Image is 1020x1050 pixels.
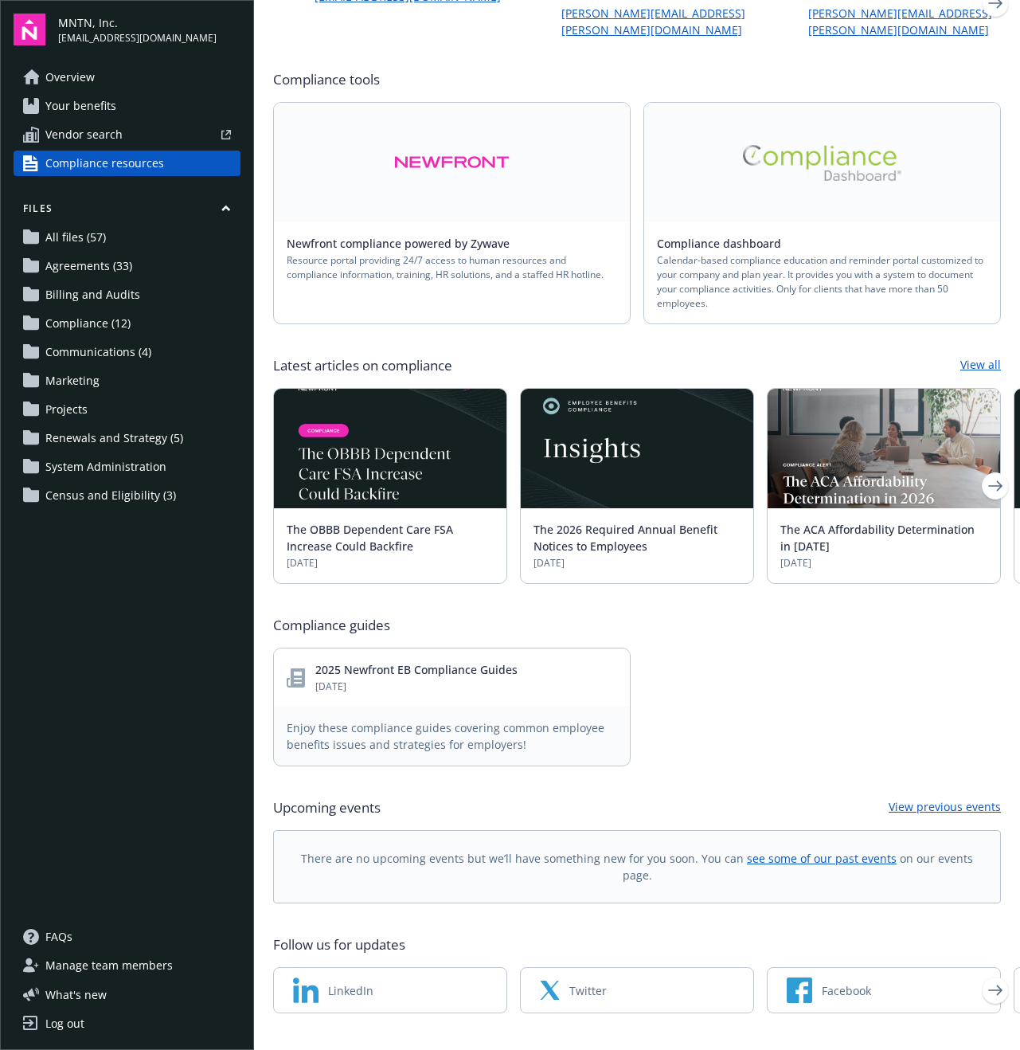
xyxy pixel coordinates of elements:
[14,483,240,508] a: Census and Eligibility (3)
[14,397,240,422] a: Projects
[287,522,453,554] a: The OBBB Dependent Care FSA Increase Could Backfire
[808,5,1001,38] a: [PERSON_NAME][EMAIL_ADDRESS][PERSON_NAME][DOMAIN_NAME]
[45,225,106,250] span: All files (57)
[14,282,240,308] a: Billing and Audits
[657,236,794,251] a: Compliance dashboard
[45,93,116,119] span: Your benefits
[45,253,132,279] span: Agreements (33)
[780,556,987,570] span: [DATE]
[45,368,100,394] span: Marketing
[768,389,1000,508] img: BLOG+Card Image - Compliance - ACA Affordability 2026 07-18-25.jpg
[14,368,240,394] a: Marketing
[273,967,507,1013] a: LinkedIn
[273,70,1001,89] span: Compliance tools
[45,454,166,480] span: System Administration
[45,425,183,451] span: Renewals and Strategy (5)
[983,473,1008,499] a: Next
[533,556,741,570] span: [DATE]
[274,103,630,222] a: Alt
[315,680,518,694] span: [DATE]
[273,356,452,375] span: Latest articles on compliance
[45,339,151,365] span: Communications (4)
[58,14,240,45] button: MNTN, Inc.[EMAIL_ADDRESS][DOMAIN_NAME]
[14,311,240,336] a: Compliance (12)
[273,798,381,817] span: Upcoming events
[287,236,522,251] a: Newfront compliance powered by Zywave
[14,454,240,480] a: System Administration
[45,1011,84,1036] div: Log out
[45,397,88,422] span: Projects
[14,65,240,90] a: Overview
[45,65,95,90] span: Overview
[14,253,240,279] a: Agreements (33)
[315,662,518,677] a: 2025 Newfront EB Compliance Guides
[14,122,240,147] a: Vendor search
[14,953,240,978] a: Manage team members
[533,522,717,554] a: The 2026 Required Annual Benefit Notices to Employees
[747,851,897,866] a: see some of our past events
[14,93,240,119] a: Your benefits
[14,339,240,365] a: Communications (4)
[521,389,753,508] img: Card Image - EB Compliance Insights.png
[273,935,405,954] span: Follow us for updates
[58,14,217,31] span: MNTN, Inc.
[889,798,1001,817] a: View previous events
[520,967,754,1013] a: Twitter
[45,282,140,308] span: Billing and Audits
[293,850,981,883] span: There are no upcoming events but we’ll have something new for you soon. You can on our events page.
[14,924,240,950] a: FAQs
[287,556,494,570] span: [DATE]
[561,5,754,38] a: [PERSON_NAME][EMAIL_ADDRESS][PERSON_NAME][DOMAIN_NAME]
[14,151,240,176] a: Compliance resources
[328,982,373,999] span: LinkedIn
[983,978,1008,1003] a: Next
[960,356,1001,375] a: View all
[273,616,390,635] span: Compliance guides
[14,225,240,250] a: All files (57)
[45,483,176,508] span: Census and Eligibility (3)
[45,311,131,336] span: Compliance (12)
[14,14,45,45] img: navigator-logo.svg
[822,982,871,999] span: Facebook
[394,144,510,181] img: Alt
[14,425,240,451] a: Renewals and Strategy (5)
[45,151,164,176] span: Compliance resources
[45,122,123,147] span: Vendor search
[569,982,607,999] span: Twitter
[657,253,987,311] span: Calendar-based compliance education and reminder portal customized to your company and plan year....
[780,522,975,554] a: The ACA Affordability Determination in [DATE]
[45,953,173,978] span: Manage team members
[58,31,217,45] span: [EMAIL_ADDRESS][DOMAIN_NAME]
[14,986,132,1003] button: What's new
[743,145,902,181] img: Alt
[14,202,240,221] button: Files
[45,924,72,950] span: FAQs
[767,967,1001,1013] a: Facebook
[644,103,1000,222] a: Alt
[274,389,506,508] img: BLOG-Card Image - Compliance - OBBB Dep Care FSA - 08-01-25.jpg
[287,719,617,753] span: Enjoy these compliance guides covering common employee benefits issues and strategies for employers!
[287,253,617,282] span: Resource portal providing 24/7 access to human resources and compliance information, training, HR...
[45,986,107,1003] span: What ' s new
